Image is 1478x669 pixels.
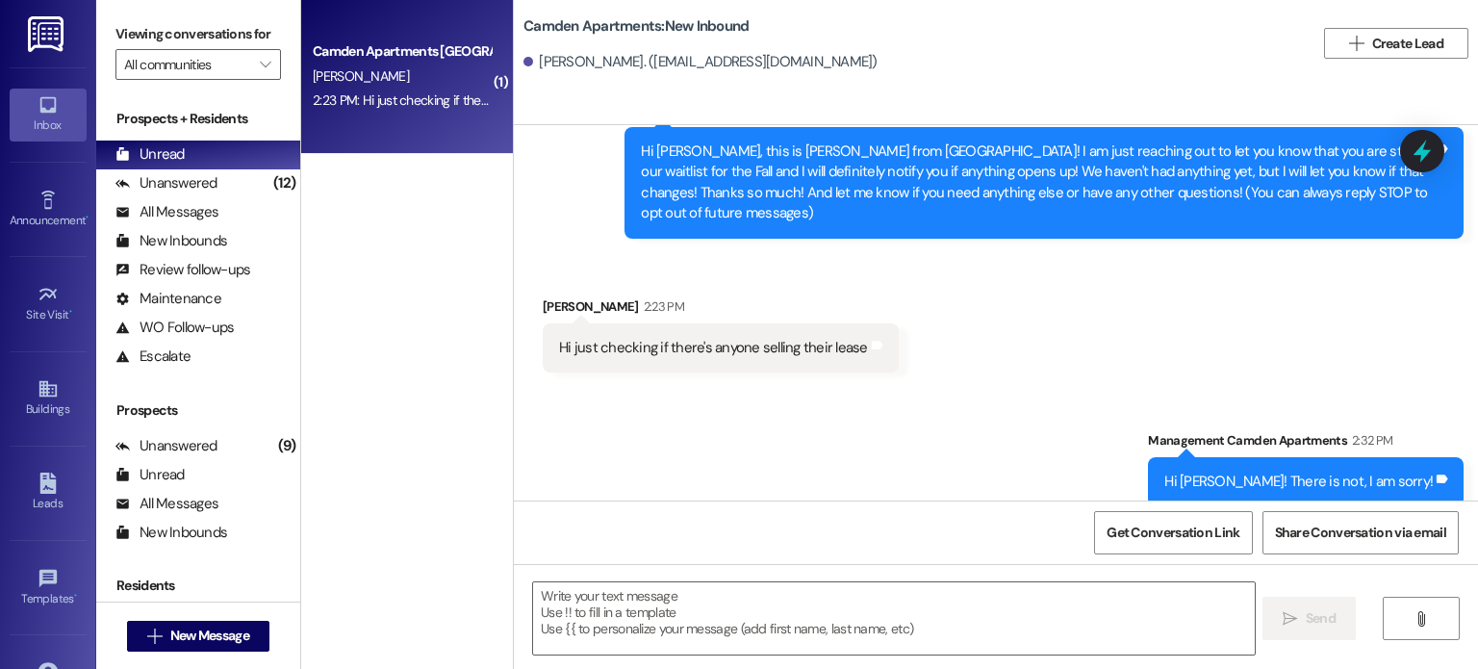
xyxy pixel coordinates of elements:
[115,173,217,193] div: Unanswered
[10,562,87,614] a: Templates •
[10,467,87,519] a: Leads
[1349,36,1363,51] i: 
[273,431,300,461] div: (9)
[69,305,72,319] span: •
[1107,523,1239,543] span: Get Conversation Link
[313,41,491,62] div: Camden Apartments [GEOGRAPHIC_DATA]
[115,19,281,49] label: Viewing conversations for
[523,52,878,72] div: [PERSON_NAME]. ([EMAIL_ADDRESS][DOMAIN_NAME])
[115,260,250,280] div: Review follow-ups
[641,142,1433,224] div: Hi [PERSON_NAME], this is [PERSON_NAME] from [GEOGRAPHIC_DATA]! I am just reaching out to let you...
[115,494,218,514] div: All Messages
[1275,523,1446,543] span: Share Conversation via email
[170,626,249,646] span: New Message
[1347,430,1392,450] div: 2:32 PM
[1372,34,1443,54] span: Create Lead
[268,168,300,198] div: (12)
[559,338,868,358] div: Hi just checking if there's anyone selling their lease
[1306,608,1336,629] span: Send
[523,16,749,37] b: Camden Apartments: New Inbound
[115,436,217,456] div: Unanswered
[96,109,300,129] div: Prospects + Residents
[1414,611,1428,627] i: 
[115,318,234,338] div: WO Follow-ups
[1262,511,1459,554] button: Share Conversation via email
[115,465,185,485] div: Unread
[124,49,250,80] input: All communities
[115,231,227,251] div: New Inbounds
[1262,597,1356,640] button: Send
[127,621,269,652] button: New Message
[313,91,640,109] div: 2:23 PM: Hi just checking if there's anyone selling their lease
[86,211,89,224] span: •
[1094,511,1252,554] button: Get Conversation Link
[115,523,227,543] div: New Inbounds
[96,400,300,421] div: Prospects
[147,629,162,644] i: 
[10,278,87,330] a: Site Visit •
[1324,28,1468,59] button: Create Lead
[115,347,191,367] div: Escalate
[28,16,67,52] img: ResiDesk Logo
[10,89,87,141] a: Inbox
[74,589,77,603] span: •
[10,373,87,425] a: Buildings
[313,67,409,85] span: [PERSON_NAME]
[1164,472,1433,492] div: Hi [PERSON_NAME]! There is not, I am sorry!
[639,296,684,317] div: 2:23 PM
[543,296,899,323] div: [PERSON_NAME]
[260,57,270,72] i: 
[115,144,185,165] div: Unread
[1148,430,1464,457] div: Management Camden Apartments
[1283,611,1297,627] i: 
[115,202,218,222] div: All Messages
[115,289,221,309] div: Maintenance
[96,576,300,596] div: Residents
